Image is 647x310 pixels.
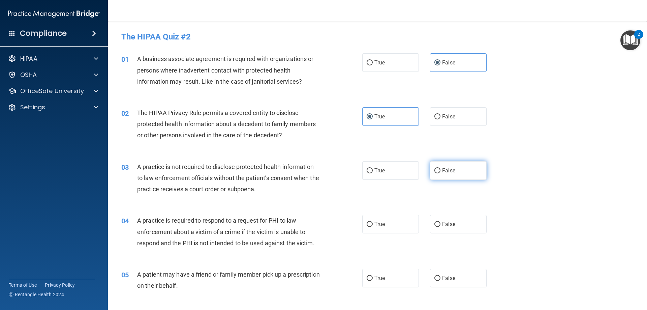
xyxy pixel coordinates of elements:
span: False [442,221,455,227]
span: True [374,113,385,120]
p: OSHA [20,71,37,79]
span: Ⓒ Rectangle Health 2024 [9,291,64,298]
input: True [367,276,373,281]
span: False [442,275,455,281]
input: False [434,168,440,173]
span: 03 [121,163,129,171]
a: Privacy Policy [45,282,75,288]
input: True [367,60,373,65]
span: True [374,59,385,66]
a: HIPAA [8,55,98,63]
input: True [367,114,373,119]
span: False [442,113,455,120]
button: Open Resource Center, 2 new notifications [620,30,640,50]
img: PMB logo [8,7,100,21]
input: False [434,60,440,65]
input: True [367,222,373,227]
a: OfficeSafe University [8,87,98,95]
div: 2 [638,34,640,43]
a: Terms of Use [9,282,37,288]
span: True [374,221,385,227]
span: True [374,167,385,174]
h4: Compliance [20,29,67,38]
span: 02 [121,109,129,117]
input: False [434,114,440,119]
p: HIPAA [20,55,37,63]
input: True [367,168,373,173]
span: 04 [121,217,129,225]
span: 05 [121,271,129,279]
span: A patient may have a friend or family member pick up a prescription on their behalf. [137,271,320,289]
a: OSHA [8,71,98,79]
span: A practice is not required to disclose protected health information to law enforcement officials ... [137,163,319,193]
input: False [434,222,440,227]
p: Settings [20,103,45,111]
input: False [434,276,440,281]
span: False [442,59,455,66]
h4: The HIPAA Quiz #2 [121,32,634,41]
span: A practice is required to respond to a request for PHI to law enforcement about a victim of a cri... [137,217,315,246]
span: The HIPAA Privacy Rule permits a covered entity to disclose protected health information about a ... [137,109,316,139]
span: 01 [121,55,129,63]
a: Settings [8,103,98,111]
span: A business associate agreement is required with organizations or persons where inadvertent contac... [137,55,313,85]
span: False [442,167,455,174]
span: True [374,275,385,281]
iframe: Drift Widget Chat Controller [530,262,639,289]
p: OfficeSafe University [20,87,84,95]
